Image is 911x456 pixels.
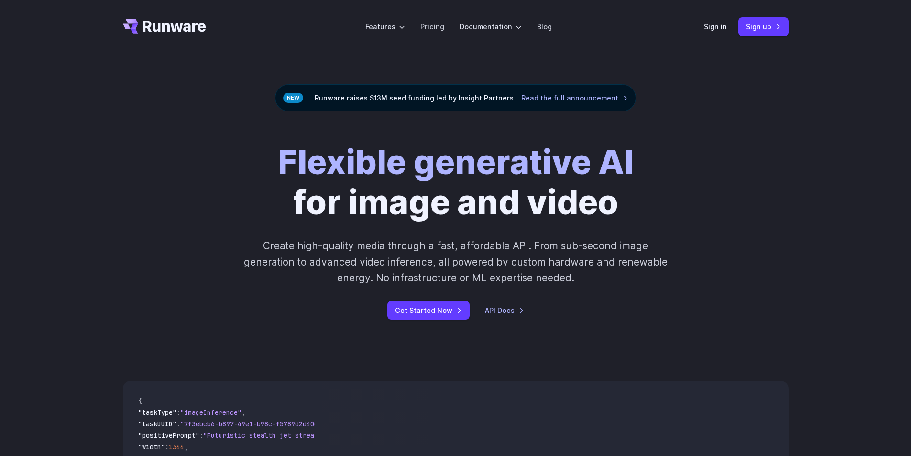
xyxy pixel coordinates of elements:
a: API Docs [485,305,524,316]
span: : [165,443,169,451]
span: , [184,443,188,451]
a: Sign up [738,17,789,36]
a: Get Started Now [387,301,470,320]
span: : [176,420,180,428]
span: , [241,408,245,417]
a: Blog [537,21,552,32]
div: Runware raises $13M seed funding led by Insight Partners [275,84,636,111]
a: Go to / [123,19,206,34]
a: Pricing [420,21,444,32]
label: Features [365,21,405,32]
a: Sign in [704,21,727,32]
strong: Flexible generative AI [278,142,634,182]
p: Create high-quality media through a fast, affordable API. From sub-second image generation to adv... [242,238,669,286]
span: "width" [138,443,165,451]
h1: for image and video [278,142,634,222]
span: "taskUUID" [138,420,176,428]
span: "Futuristic stealth jet streaking through a neon-lit cityscape with glowing purple exhaust" [203,431,551,440]
a: Read the full announcement [521,92,628,103]
span: : [199,431,203,440]
span: "positivePrompt" [138,431,199,440]
span: "imageInference" [180,408,241,417]
span: : [176,408,180,417]
span: { [138,397,142,405]
span: 1344 [169,443,184,451]
span: "7f3ebcb6-b897-49e1-b98c-f5789d2d40d7" [180,420,326,428]
span: "taskType" [138,408,176,417]
label: Documentation [460,21,522,32]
